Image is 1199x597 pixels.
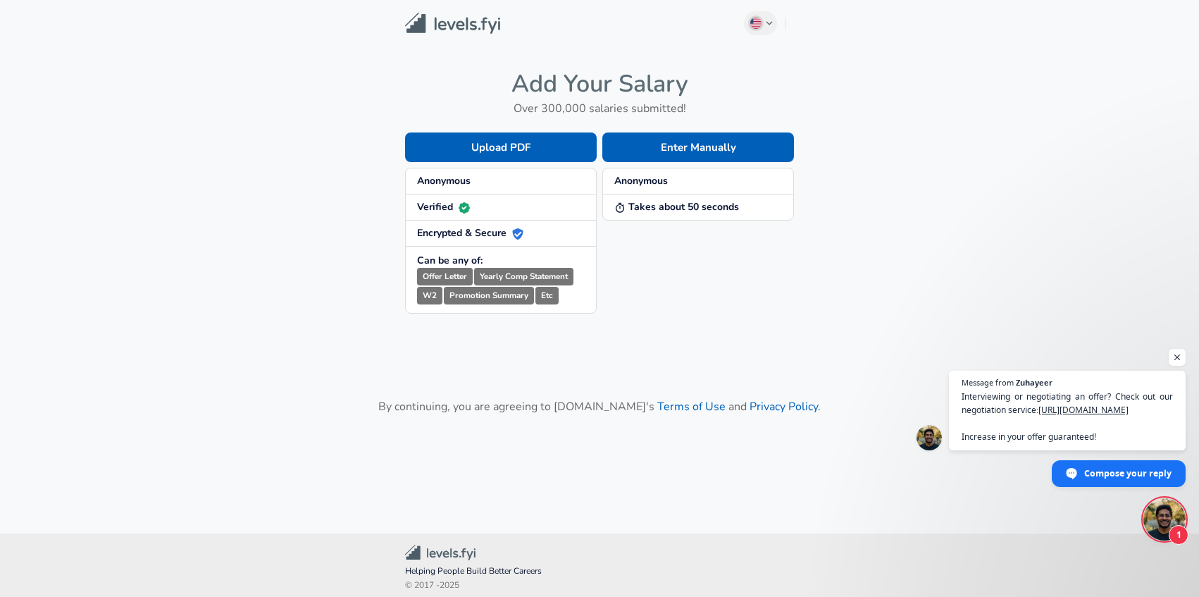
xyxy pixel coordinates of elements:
span: Compose your reply [1084,461,1172,486]
a: Privacy Policy [750,399,818,414]
img: English (US) [750,18,762,29]
small: Yearly Comp Statement [474,268,573,285]
button: Upload PDF [405,133,597,162]
strong: Verified [417,200,470,214]
h6: Over 300,000 salaries submitted! [405,99,794,118]
button: Enter Manually [602,133,794,162]
small: W2 [417,287,442,304]
img: Levels.fyi Community [405,545,476,561]
div: Open chat [1143,498,1186,541]
strong: Anonymous [417,174,471,187]
span: Helping People Build Better Careers [405,565,794,579]
a: Terms of Use [657,399,726,414]
span: 1 [1169,525,1188,545]
span: Zuhayeer [1016,378,1052,386]
strong: Can be any of: [417,254,483,267]
small: Promotion Summary [444,287,534,304]
strong: Encrypted & Secure [417,226,523,240]
span: © 2017 - 2025 [405,579,794,593]
img: Levels.fyi [405,13,500,35]
strong: Anonymous [614,174,668,187]
small: Etc [535,287,559,304]
small: Offer Letter [417,268,473,285]
button: English (US) [744,11,778,35]
span: Message from [962,378,1014,386]
strong: Takes about 50 seconds [614,200,739,214]
span: Interviewing or negotiating an offer? Check out our negotiation service: Increase in your offer g... [962,390,1173,443]
h4: Add Your Salary [405,69,794,99]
